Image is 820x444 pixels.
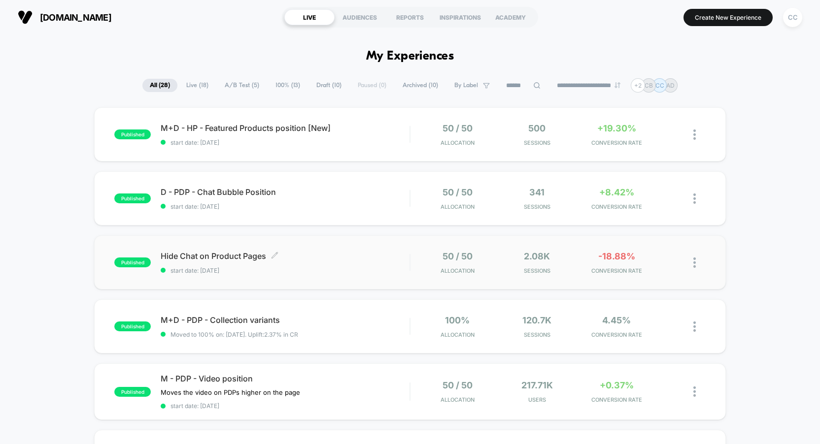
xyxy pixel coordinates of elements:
div: + 2 [631,78,645,93]
span: -18.88% [598,251,635,261]
div: AUDIENCES [335,9,385,25]
span: Users [500,396,574,403]
span: 120.7k [522,315,551,325]
span: CONVERSION RATE [580,331,654,338]
span: Allocation [441,139,475,146]
img: close [693,386,696,397]
div: ACADEMY [485,9,536,25]
span: Sessions [500,139,574,146]
span: Allocation [441,267,475,274]
span: +19.30% [597,123,636,133]
span: 217.71k [521,380,553,390]
span: CONVERSION RATE [580,139,654,146]
span: start date: [DATE] [161,139,410,146]
span: Sessions [500,267,574,274]
span: +8.42% [599,187,634,197]
span: All ( 28 ) [142,79,177,92]
span: Live ( 18 ) [179,79,216,92]
button: [DOMAIN_NAME] [15,9,114,25]
span: [DOMAIN_NAME] [40,12,111,23]
span: Sessions [500,331,574,338]
span: Allocation [441,203,475,210]
h1: My Experiences [366,49,454,63]
button: CC [780,7,805,28]
span: Allocation [441,396,475,403]
span: 2.08k [524,251,550,261]
span: 50 / 50 [443,251,473,261]
span: M+D - HP - Featured Products position [New] [161,123,410,133]
span: Allocation [441,331,475,338]
span: 100% ( 13 ) [268,79,307,92]
span: 50 / 50 [443,380,473,390]
p: CC [655,82,664,89]
span: M - PDP - Video position [161,374,410,383]
div: REPORTS [385,9,435,25]
span: A/B Test ( 5 ) [217,79,267,92]
img: Visually logo [18,10,33,25]
span: M+D - PDP - Collection variants [161,315,410,325]
div: INSPIRATIONS [435,9,485,25]
span: Sessions [500,203,574,210]
span: start date: [DATE] [161,402,410,410]
p: CB [645,82,653,89]
span: Draft ( 10 ) [309,79,349,92]
span: published [114,387,151,397]
img: close [693,321,696,332]
div: CC [783,8,802,27]
span: 50 / 50 [443,123,473,133]
span: 4.45% [602,315,631,325]
button: Create New Experience [683,9,773,26]
span: start date: [DATE] [161,267,410,274]
img: close [693,257,696,268]
span: CONVERSION RATE [580,396,654,403]
span: start date: [DATE] [161,203,410,210]
img: end [615,82,620,88]
span: CONVERSION RATE [580,267,654,274]
p: AD [666,82,675,89]
span: 341 [529,187,545,197]
img: close [693,193,696,204]
span: published [114,129,151,139]
span: Archived ( 10 ) [395,79,445,92]
span: Moved to 100% on: [DATE] . Uplift: 2.37% in CR [171,331,298,338]
span: 500 [528,123,546,133]
span: By Label [454,82,478,89]
span: published [114,321,151,331]
span: CONVERSION RATE [580,203,654,210]
span: +0.37% [600,380,634,390]
div: LIVE [284,9,335,25]
span: D - PDP - Chat Bubble Position [161,187,410,197]
span: 50 / 50 [443,187,473,197]
span: published [114,193,151,203]
span: Moves the video on PDPs higher on the page [161,388,300,396]
img: close [693,129,696,140]
span: published [114,257,151,267]
span: 100% [445,315,470,325]
span: Hide Chat on Product Pages [161,251,410,261]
